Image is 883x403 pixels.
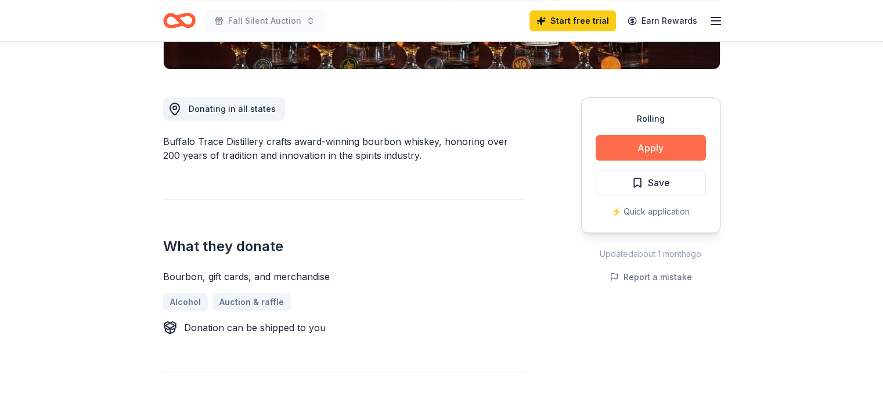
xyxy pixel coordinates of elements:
div: Donation can be shipped to you [184,321,326,335]
button: Apply [596,135,706,161]
h2: What they donate [163,237,525,256]
a: Auction & raffle [212,293,291,311]
span: Donating in all states [189,104,276,114]
button: Save [596,170,706,195]
a: Earn Rewards [621,10,704,31]
button: Fall Silent Auction [205,9,325,32]
button: Report a mistake [610,270,692,284]
div: ⚡️ Quick application [596,205,706,219]
div: Updated about 1 month ago [581,247,720,261]
div: Bourbon, gift cards, and merchandise [163,270,525,284]
a: Start free trial [529,10,616,31]
div: Rolling [596,112,706,126]
span: Fall Silent Auction [228,14,301,28]
span: Save [648,175,670,190]
a: Alcohol [163,293,208,311]
a: Home [163,7,196,34]
div: Buffalo Trace Distillery crafts award-winning bourbon whiskey, honoring over 200 years of traditi... [163,135,525,162]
